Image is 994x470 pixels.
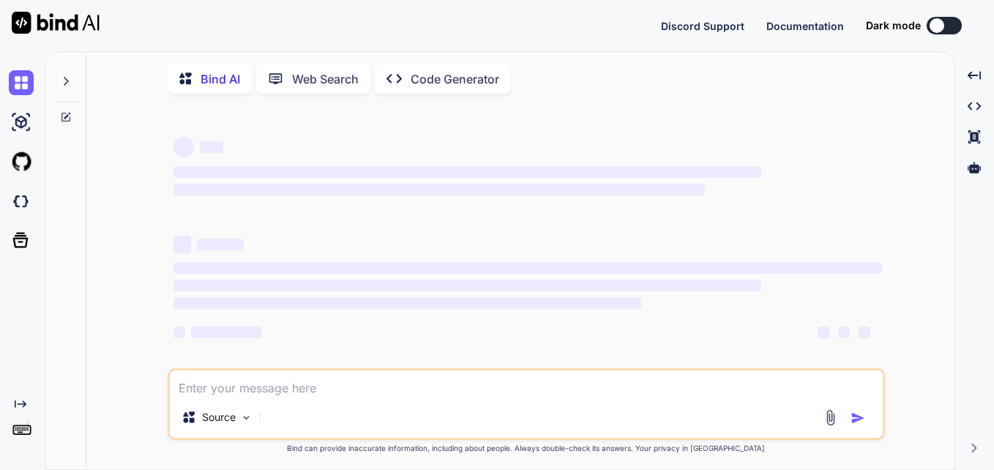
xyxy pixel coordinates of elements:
[173,262,882,274] span: ‌
[202,410,236,425] p: Source
[200,141,223,153] span: ‌
[197,239,244,250] span: ‌
[411,70,499,88] p: Code Generator
[168,443,885,454] p: Bind can provide inaccurate information, including about people. Always double-check its answers....
[851,411,865,425] img: icon
[12,12,100,34] img: Bind AI
[9,110,34,135] img: ai-studio
[240,411,253,424] img: Pick Models
[822,409,839,426] img: attachment
[201,70,240,88] p: Bind AI
[766,18,844,34] button: Documentation
[838,327,850,338] span: ‌
[173,236,191,253] span: ‌
[818,327,829,338] span: ‌
[661,18,744,34] button: Discord Support
[9,70,34,95] img: chat
[173,137,194,157] span: ‌
[173,297,641,309] span: ‌
[173,280,761,291] span: ‌
[866,18,921,33] span: Dark mode
[9,189,34,214] img: darkCloudIdeIcon
[661,20,744,32] span: Discord Support
[859,327,870,338] span: ‌
[9,149,34,174] img: githubLight
[173,184,705,195] span: ‌
[766,20,844,32] span: Documentation
[292,70,359,88] p: Web Search
[173,166,761,178] span: ‌
[191,327,261,338] span: ‌
[173,327,185,338] span: ‌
